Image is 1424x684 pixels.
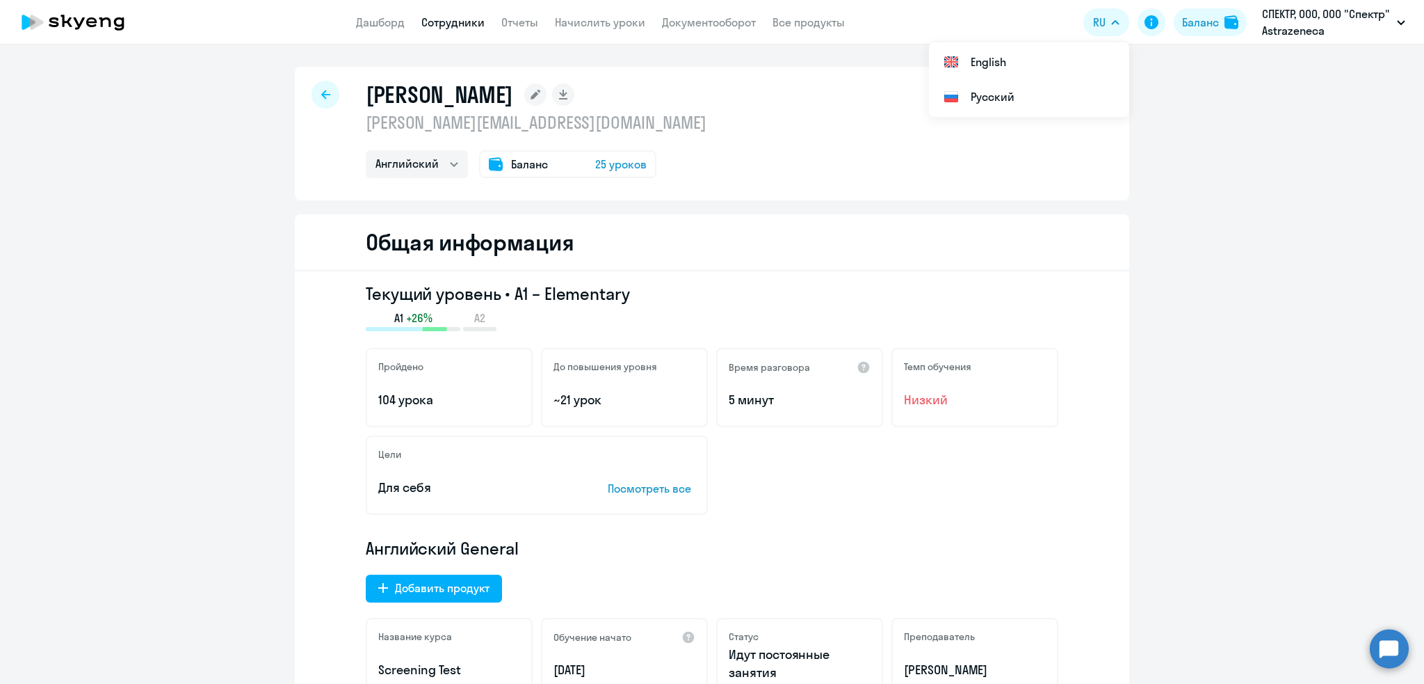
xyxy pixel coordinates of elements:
[1083,8,1129,36] button: RU
[356,15,405,29] a: Дашборд
[729,630,759,643] h5: Статус
[1255,6,1412,39] button: СПЕКТР, ООО, ООО "Спектр" Astrazeneca
[904,661,1046,679] p: [PERSON_NAME]
[501,15,538,29] a: Отчеты
[1262,6,1391,39] p: СПЕКТР, ООО, ООО "Спектр" Astrazeneca
[555,15,645,29] a: Начислить уроки
[943,54,960,70] img: English
[729,646,871,682] p: Идут постоянные занятия
[553,631,631,644] h5: Обучение начато
[904,360,971,373] h5: Темп обучения
[1093,14,1106,31] span: RU
[929,42,1129,117] ul: RU
[943,88,960,105] img: Русский
[904,630,975,643] h5: Преподаватель
[406,310,432,326] span: +26%
[378,630,452,643] h5: Название курса
[1174,8,1247,36] button: Балансbalance
[904,391,1046,409] span: Низкий
[421,15,485,29] a: Сотрудники
[366,537,519,559] span: Английский General
[378,391,520,409] p: 104 урока
[595,156,647,173] span: 25 уроков
[511,156,548,173] span: Баланс
[1224,15,1238,29] img: balance
[378,448,401,461] h5: Цели
[662,15,756,29] a: Документооборот
[378,479,565,497] p: Для себя
[1182,14,1219,31] div: Баланс
[608,480,695,497] p: Посмотреть все
[729,361,810,374] h5: Время разговора
[553,661,695,679] p: [DATE]
[474,310,485,326] span: A2
[366,111,706,134] p: [PERSON_NAME][EMAIL_ADDRESS][DOMAIN_NAME]
[553,391,695,409] p: ~21 урок
[366,81,513,109] h1: [PERSON_NAME]
[366,228,574,256] h2: Общая информация
[553,360,657,373] h5: До повышения уровня
[395,580,489,596] div: Добавить продукт
[394,310,403,326] span: A1
[772,15,845,29] a: Все продукты
[366,575,502,603] button: Добавить продукт
[378,661,520,679] p: Screening Test
[366,283,1058,305] h3: Текущий уровень • A1 – Elementary
[378,360,423,373] h5: Пройдено
[729,391,871,409] p: 5 минут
